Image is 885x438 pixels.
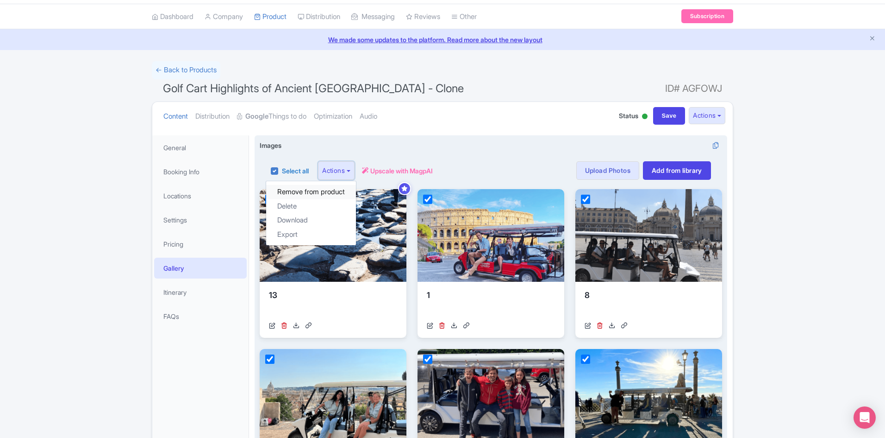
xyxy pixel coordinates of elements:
a: Other [451,4,477,30]
span: Images [260,140,281,150]
a: Distribution [298,4,340,30]
a: We made some updates to the platform. Read more about the new layout [6,35,879,44]
div: 13 [269,289,397,317]
a: Settings [154,209,247,230]
button: Actions [318,161,355,180]
div: 1 [427,289,555,317]
a: Subscription [681,9,733,23]
span: ID# AGFOWJ [665,79,722,98]
a: Remove from product [266,185,356,199]
a: Company [205,4,243,30]
a: Booking Info [154,161,247,182]
a: Product [254,4,287,30]
a: Audio [360,102,377,131]
a: Gallery [154,258,247,279]
input: Save [653,107,686,125]
a: Distribution [195,102,230,131]
a: Export [266,228,356,242]
div: Open Intercom Messenger [854,406,876,429]
a: Add from library [643,161,711,180]
a: General [154,137,247,158]
a: Pricing [154,234,247,254]
a: Dashboard [152,4,193,30]
a: Delete [266,199,356,214]
a: Upload Photos [576,161,639,180]
a: Messaging [351,4,395,30]
a: FAQs [154,306,247,327]
a: Upscale with MagpAI [362,166,433,176]
a: Locations [154,185,247,206]
div: 8 [585,289,713,317]
a: ← Back to Products [152,61,220,79]
span: Golf Cart Highlights of Ancient [GEOGRAPHIC_DATA] - Clone [163,82,464,95]
a: Optimization [314,102,352,131]
a: GoogleThings to do [237,102,306,131]
a: Download [266,213,356,228]
label: Select all [282,166,309,176]
button: Close announcement [869,34,876,44]
a: Content [163,102,188,131]
a: Itinerary [154,282,247,303]
strong: Google [245,111,268,122]
span: Upscale with MagpAI [370,166,433,176]
a: Reviews [406,4,440,30]
div: Active [640,110,649,124]
button: Actions [689,107,725,124]
span: Status [619,111,638,121]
